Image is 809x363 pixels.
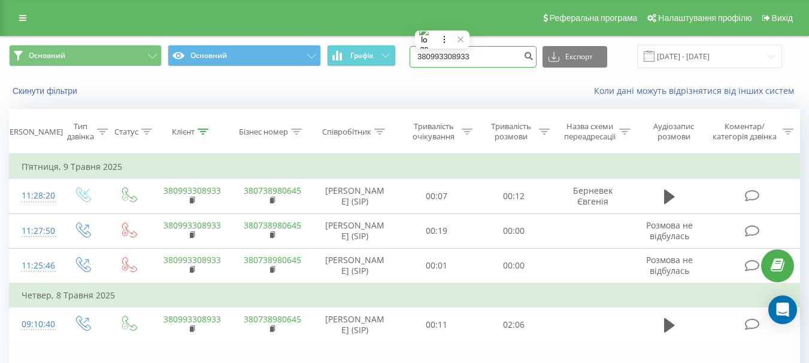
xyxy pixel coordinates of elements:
div: Open Intercom Messenger [768,295,797,324]
td: 00:01 [398,248,475,283]
td: [PERSON_NAME] (SIP) [312,307,398,342]
td: 00:00 [475,248,553,283]
div: 11:28:20 [22,184,47,208]
button: Основний [9,45,162,66]
td: Четвер, 8 Травня 2025 [10,283,800,307]
td: 02:06 [475,307,553,342]
div: 09:10:40 [22,313,47,336]
div: 11:25:46 [22,254,47,277]
td: П’ятниця, 9 Травня 2025 [10,155,800,179]
div: Тривалість очікування [409,121,459,142]
div: Тип дзвінка [67,121,94,142]
td: Берневек Євгенія [553,179,633,213]
a: 380993308933 [163,313,221,325]
a: 380738980645 [244,185,301,196]
span: Розмова не відбулась [646,254,693,276]
input: Пошук за номером [410,46,537,68]
span: Графік [350,51,374,60]
span: Налаштування профілю [658,13,752,23]
td: [PERSON_NAME] (SIP) [312,213,398,248]
a: 380738980645 [244,254,301,266]
a: 380993308933 [163,219,221,231]
a: 380993308933 [163,185,221,196]
div: Співробітник [322,127,371,137]
div: Клієнт [172,127,195,137]
button: Графік [327,45,396,66]
a: 380993308933 [163,254,221,266]
button: Основний [168,45,320,66]
div: Статус [114,127,138,137]
td: [PERSON_NAME] (SIP) [312,248,398,283]
div: Аудіозапис розмови [644,121,704,142]
td: 00:19 [398,213,475,248]
a: Коли дані можуть відрізнятися вiд інших систем [594,85,800,96]
div: 11:27:50 [22,219,47,243]
span: Реферальна програма [550,13,638,23]
span: Розмова не відбулась [646,219,693,242]
td: 00:00 [475,213,553,248]
a: 380738980645 [244,313,301,325]
div: [PERSON_NAME] [2,127,63,137]
td: 00:11 [398,307,475,342]
td: 00:07 [398,179,475,213]
div: Назва схеми переадресації [563,121,616,142]
div: Тривалість розмови [486,121,536,142]
button: Експорт [543,46,607,68]
div: Коментар/категорія дзвінка [710,121,780,142]
span: Вихід [772,13,793,23]
td: [PERSON_NAME] (SIP) [312,179,398,213]
div: Бізнес номер [239,127,288,137]
a: 380738980645 [244,219,301,231]
button: Скинути фільтри [9,86,83,96]
td: 00:12 [475,179,553,213]
span: Основний [29,51,65,60]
